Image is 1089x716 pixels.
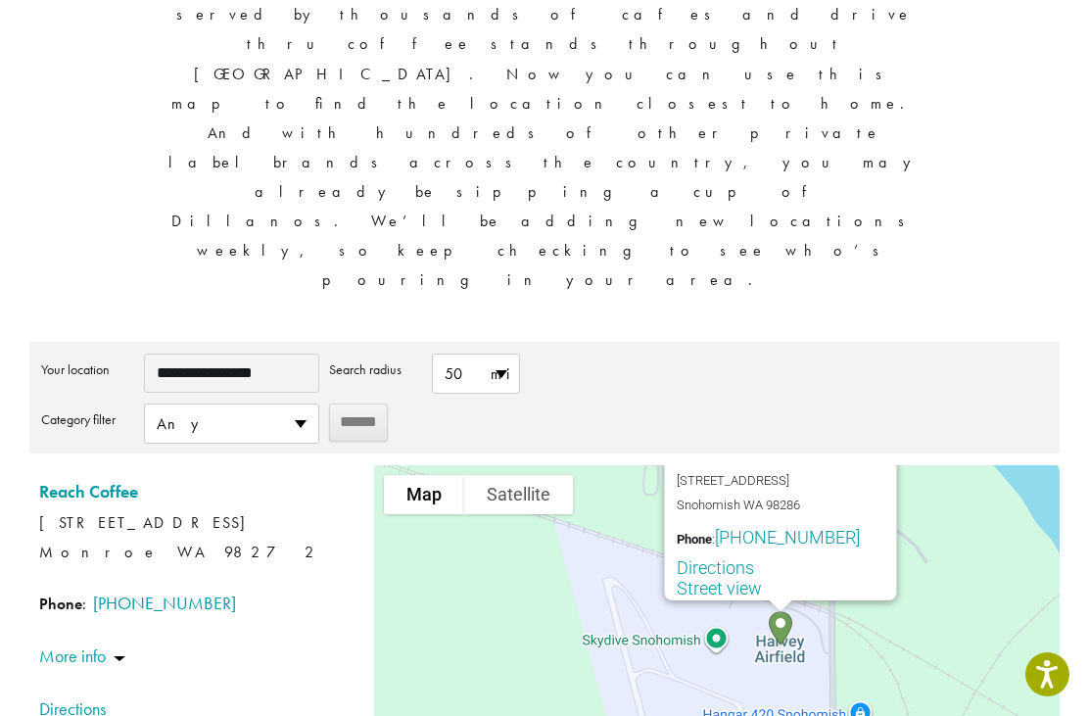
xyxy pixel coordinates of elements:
a: More info [39,644,125,667]
span: Snohomish WA 98286 [677,494,897,517]
a: [PHONE_NUMBER] [715,527,860,548]
a: [PHONE_NUMBER] [93,592,236,614]
a: Reach Coffee [39,480,138,502]
label: Category filter [41,404,134,435]
span: : [39,587,359,620]
strong: Phone [39,594,82,614]
a: Street view [677,578,897,598]
a: Zoom here [677,598,897,619]
div: Airfield Espresso [761,603,800,653]
span: 50 mi [433,355,519,393]
label: Search radius [329,354,422,385]
span: Monroe WA 98272 [39,542,321,562]
button: Show satellite imagery [464,475,573,514]
strong: Phone [677,532,712,547]
a: Directions [677,557,897,578]
span: [STREET_ADDRESS] [39,508,359,538]
span: : [677,527,897,548]
button: Show street map [384,475,464,514]
span: Any [145,405,318,443]
span: [STREET_ADDRESS] [677,470,897,494]
label: Your location [41,354,134,385]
